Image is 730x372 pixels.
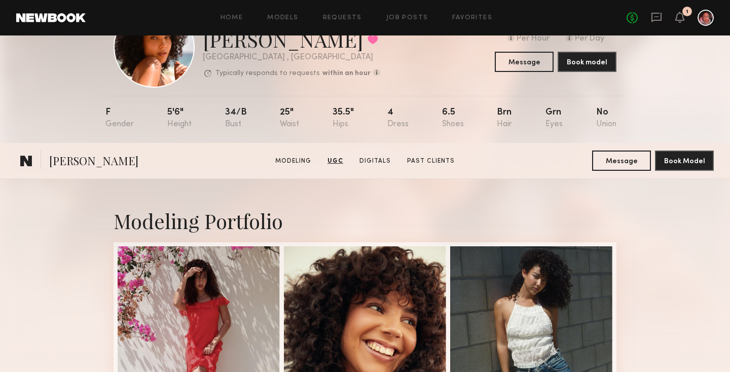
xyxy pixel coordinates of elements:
[442,108,464,129] div: 6.5
[333,108,354,129] div: 35.5"
[322,70,371,77] b: within an hour
[215,70,320,77] p: Typically responds to requests
[221,15,243,21] a: Home
[355,157,395,166] a: Digitals
[387,108,409,129] div: 4
[267,15,298,21] a: Models
[403,157,459,166] a: Past Clients
[105,108,134,129] div: F
[592,151,651,171] button: Message
[495,52,554,72] button: Message
[655,151,714,171] button: Book Model
[271,157,315,166] a: Modeling
[545,108,563,129] div: Grn
[203,26,380,53] div: [PERSON_NAME]
[686,9,688,15] div: 1
[386,15,428,21] a: Job Posts
[596,108,616,129] div: No
[167,108,192,129] div: 5'6"
[203,53,380,62] div: [GEOGRAPHIC_DATA] , [GEOGRAPHIC_DATA]
[655,156,714,165] a: Book Model
[280,108,299,129] div: 25"
[49,153,138,171] span: [PERSON_NAME]
[517,34,550,44] div: Per Hour
[114,207,616,234] div: Modeling Portfolio
[323,157,347,166] a: UGC
[497,108,512,129] div: Brn
[452,15,492,21] a: Favorites
[558,52,616,72] button: Book model
[575,34,604,44] div: Per Day
[225,108,247,129] div: 34/b
[323,15,362,21] a: Requests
